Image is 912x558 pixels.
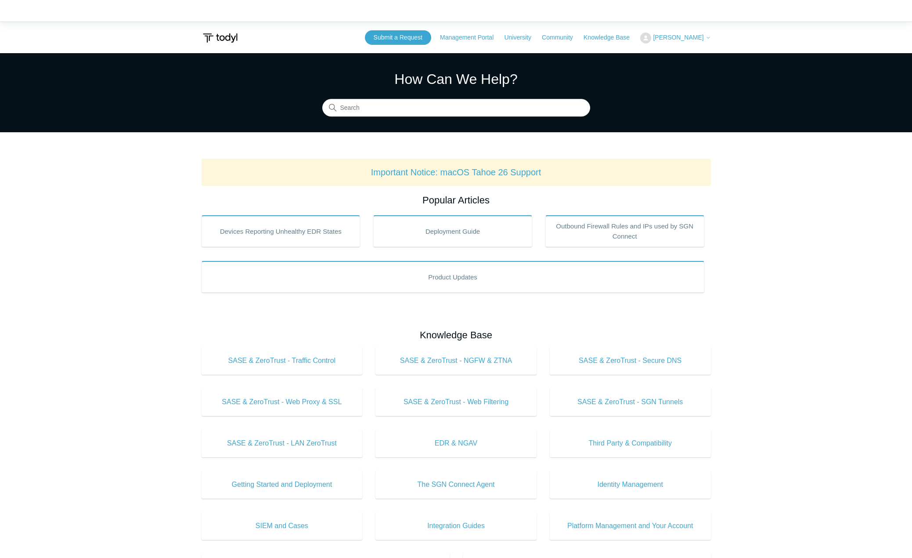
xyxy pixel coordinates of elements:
span: SASE & ZeroTrust - LAN ZeroTrust [215,438,350,449]
a: SASE & ZeroTrust - Web Filtering [375,388,537,416]
a: SASE & ZeroTrust - SGN Tunnels [550,388,711,416]
input: Search [322,99,590,117]
span: SASE & ZeroTrust - Web Filtering [389,397,523,407]
h2: Knowledge Base [202,328,711,342]
span: Getting Started and Deployment [215,479,350,490]
span: The SGN Connect Agent [389,479,523,490]
a: Community [542,33,582,42]
button: [PERSON_NAME] [640,33,710,43]
img: Todyl Support Center Help Center home page [202,30,239,46]
a: University [504,33,540,42]
a: SASE & ZeroTrust - NGFW & ZTNA [375,347,537,375]
span: [PERSON_NAME] [653,34,703,41]
a: SASE & ZeroTrust - Secure DNS [550,347,711,375]
a: SASE & ZeroTrust - Web Proxy & SSL [202,388,363,416]
a: Submit a Request [365,30,431,45]
a: EDR & NGAV [375,429,537,457]
a: Devices Reporting Unhealthy EDR States [202,215,360,247]
span: SASE & ZeroTrust - Web Proxy & SSL [215,397,350,407]
span: EDR & NGAV [389,438,523,449]
a: SASE & ZeroTrust - LAN ZeroTrust [202,429,363,457]
a: Product Updates [202,261,704,293]
a: Identity Management [550,471,711,499]
a: Knowledge Base [584,33,638,42]
h2: Popular Articles [202,193,711,207]
span: SASE & ZeroTrust - Secure DNS [563,355,698,366]
span: SASE & ZeroTrust - NGFW & ZTNA [389,355,523,366]
a: Getting Started and Deployment [202,471,363,499]
span: Identity Management [563,479,698,490]
a: Important Notice: macOS Tahoe 26 Support [371,167,541,177]
a: Integration Guides [375,512,537,540]
a: SIEM and Cases [202,512,363,540]
a: Outbound Firewall Rules and IPs used by SGN Connect [545,215,704,247]
span: SASE & ZeroTrust - SGN Tunnels [563,397,698,407]
a: The SGN Connect Agent [375,471,537,499]
a: Management Portal [440,33,502,42]
span: SIEM and Cases [215,521,350,531]
a: Deployment Guide [373,215,532,247]
span: Integration Guides [389,521,523,531]
span: Platform Management and Your Account [563,521,698,531]
span: Third Party & Compatibility [563,438,698,449]
span: SASE & ZeroTrust - Traffic Control [215,355,350,366]
a: Platform Management and Your Account [550,512,711,540]
h1: How Can We Help? [322,69,590,90]
a: Third Party & Compatibility [550,429,711,457]
a: SASE & ZeroTrust - Traffic Control [202,347,363,375]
